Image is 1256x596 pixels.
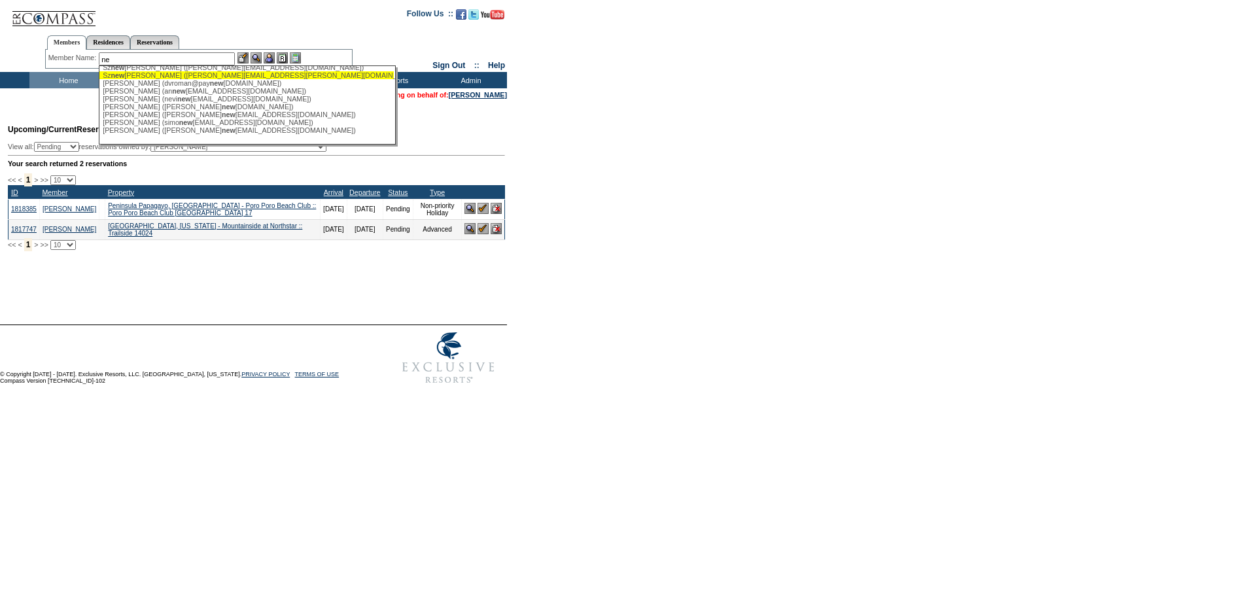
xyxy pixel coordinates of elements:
[390,325,507,391] img: Exclusive Resorts
[111,63,125,71] span: new
[413,199,462,219] td: Non-priority Holiday
[8,176,16,184] span: <<
[40,241,48,249] span: >>
[103,126,391,134] div: [PERSON_NAME] ([PERSON_NAME] [EMAIL_ADDRESS][DOMAIN_NAME])
[86,35,130,49] a: Residences
[103,111,391,118] div: [PERSON_NAME] ([PERSON_NAME] [EMAIL_ADDRESS][DOMAIN_NAME])
[8,125,77,134] span: Upcoming/Current
[179,118,193,126] span: new
[321,199,347,219] td: [DATE]
[43,226,96,233] a: [PERSON_NAME]
[43,205,96,213] a: [PERSON_NAME]
[488,61,505,70] a: Help
[464,223,476,234] img: View Reservation
[474,61,480,70] span: ::
[383,199,413,219] td: Pending
[18,176,22,184] span: <
[222,126,235,134] span: new
[383,219,413,239] td: Pending
[357,91,507,99] span: You are acting on behalf of:
[210,79,224,87] span: new
[29,72,105,88] td: Home
[481,10,504,20] img: Subscribe to our YouTube Channel
[464,203,476,214] img: View Reservation
[413,219,462,239] td: Advanced
[222,111,235,118] span: new
[103,87,391,95] div: [PERSON_NAME] (an [EMAIL_ADDRESS][DOMAIN_NAME])
[251,52,262,63] img: View
[103,118,391,126] div: [PERSON_NAME] (simo [EMAIL_ADDRESS][DOMAIN_NAME])
[8,241,16,249] span: <<
[277,52,288,63] img: Reservations
[34,176,38,184] span: >
[47,35,87,50] a: Members
[491,203,502,214] img: Cancel Reservation
[456,13,466,21] a: Become our fan on Facebook
[103,95,391,103] div: [PERSON_NAME] (nevi [EMAIL_ADDRESS][DOMAIN_NAME])
[430,188,445,196] a: Type
[478,223,489,234] img: Confirm Reservation
[48,52,99,63] div: Member Name:
[40,176,48,184] span: >>
[42,188,67,196] a: Member
[8,160,505,167] div: Your search returned 2 reservations
[8,125,126,134] span: Reservations
[11,226,37,233] a: 1817747
[8,142,332,152] div: View all: reservations owned by:
[237,52,249,63] img: b_edit.gif
[11,188,18,196] a: ID
[468,9,479,20] img: Follow us on Twitter
[103,63,391,71] div: Sz [PERSON_NAME] ([PERSON_NAME][EMAIL_ADDRESS][DOMAIN_NAME])
[177,95,191,103] span: new
[347,219,383,239] td: [DATE]
[103,71,391,79] div: Sz [PERSON_NAME] ([PERSON_NAME][EMAIL_ADDRESS][PERSON_NAME][DOMAIN_NAME])
[18,241,22,249] span: <
[24,238,33,251] span: 1
[349,188,380,196] a: Departure
[111,71,125,79] span: new
[103,103,391,111] div: [PERSON_NAME] ([PERSON_NAME] [DOMAIN_NAME])
[11,205,37,213] a: 1818385
[456,9,466,20] img: Become our fan on Facebook
[108,202,316,217] a: Peninsula Papagayo, [GEOGRAPHIC_DATA] - Poro Poro Beach Club :: Poro Poro Beach Club [GEOGRAPHIC_...
[295,371,340,377] a: TERMS OF USE
[478,203,489,214] img: Confirm Reservation
[172,87,186,95] span: new
[264,52,275,63] img: Impersonate
[432,72,507,88] td: Admin
[347,199,383,219] td: [DATE]
[290,52,301,63] img: b_calculator.gif
[388,188,408,196] a: Status
[407,8,453,24] td: Follow Us ::
[108,222,302,237] a: [GEOGRAPHIC_DATA], [US_STATE] - Mountainside at Northstar :: Trailside 14024
[449,91,507,99] a: [PERSON_NAME]
[222,103,235,111] span: new
[491,223,502,234] img: Cancel Reservation
[321,219,347,239] td: [DATE]
[324,188,343,196] a: Arrival
[432,61,465,70] a: Sign Out
[481,13,504,21] a: Subscribe to our YouTube Channel
[130,35,179,49] a: Reservations
[241,371,290,377] a: PRIVACY POLICY
[34,241,38,249] span: >
[24,173,33,186] span: 1
[108,188,134,196] a: Property
[103,79,391,87] div: [PERSON_NAME] (dvroman@pay [DOMAIN_NAME])
[468,13,479,21] a: Follow us on Twitter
